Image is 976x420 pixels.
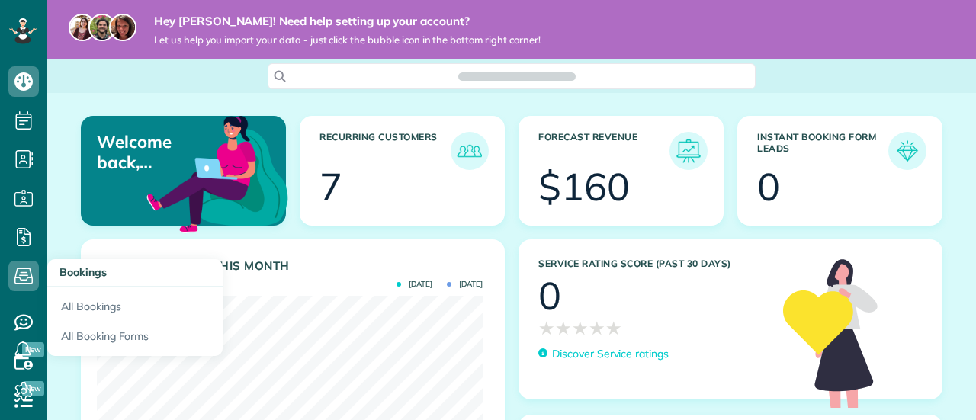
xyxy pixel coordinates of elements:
img: jorge-587dff0eeaa6aab1f244e6dc62b8924c3b6ad411094392a53c71c6c4a576187d.jpg [88,14,116,41]
div: $160 [538,168,630,206]
div: 0 [538,277,561,315]
h3: Service Rating score (past 30 days) [538,258,768,269]
span: ★ [572,315,589,341]
span: ★ [538,315,555,341]
h3: Recurring Customers [319,132,451,170]
a: Discover Service ratings [538,346,669,362]
a: All Booking Forms [47,322,223,357]
span: [DATE] [396,281,432,288]
img: icon_forecast_revenue-8c13a41c7ed35a8dcfafea3cbb826a0462acb37728057bba2d056411b612bbbe.png [673,136,704,166]
img: dashboard_welcome-42a62b7d889689a78055ac9021e634bf52bae3f8056760290aed330b23ab8690.png [143,98,291,246]
h3: Instant Booking Form Leads [757,132,888,170]
p: Welcome back, [PERSON_NAME]! [97,132,218,172]
strong: Hey [PERSON_NAME]! Need help setting up your account? [154,14,541,29]
img: icon_recurring_customers-cf858462ba22bcd05b5a5880d41d6543d210077de5bb9ebc9590e49fd87d84ed.png [454,136,485,166]
span: Let us help you import your data - just click the bubble icon in the bottom right corner! [154,34,541,46]
span: ★ [605,315,622,341]
span: ★ [555,315,572,341]
img: icon_form_leads-04211a6a04a5b2264e4ee56bc0799ec3eb69b7e499cbb523a139df1d13a81ae0.png [892,136,923,166]
div: 0 [757,168,780,206]
a: All Bookings [47,287,223,322]
span: Search ZenMaid… [474,69,560,84]
h3: Forecast Revenue [538,132,669,170]
h3: Actual Revenue this month [101,259,489,273]
span: ★ [589,315,605,341]
span: [DATE] [447,281,483,288]
img: maria-72a9807cf96188c08ef61303f053569d2e2a8a1cde33d635c8a3ac13582a053d.jpg [69,14,96,41]
img: michelle-19f622bdf1676172e81f8f8fba1fb50e276960ebfe0243fe18214015130c80e4.jpg [109,14,136,41]
p: Discover Service ratings [552,346,669,362]
div: 7 [319,168,342,206]
span: Bookings [59,265,107,279]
